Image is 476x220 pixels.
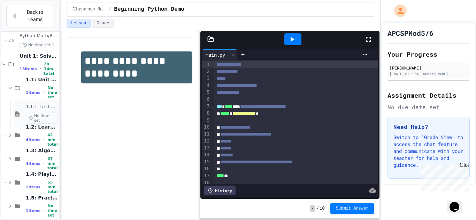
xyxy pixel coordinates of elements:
button: Grade [92,19,114,28]
div: 13 [202,145,211,152]
p: Switch to "Grade View" to access the chat feature and communicate with your teacher for help and ... [393,134,464,169]
span: • [43,208,45,213]
div: 17 [202,172,211,179]
div: History [204,186,236,195]
div: 18 [202,179,211,186]
div: 9 [202,117,211,124]
span: 1.1: Unit Overview [26,76,57,83]
div: 16 [202,165,211,172]
span: 10 [320,206,324,211]
span: • [43,137,45,142]
span: Back to Teams [23,9,47,23]
h2: Assignment Details [387,90,470,100]
div: [EMAIL_ADDRESS][DOMAIN_NAME] [390,71,468,76]
span: Beginning Python Demo [114,5,184,14]
div: 1 [202,61,211,68]
div: Chat with us now!Close [3,3,48,44]
span: • [43,161,45,166]
div: 12 [202,138,211,145]
div: 6 [202,96,211,103]
div: 2 [202,68,211,75]
span: 1 items [26,90,40,95]
span: / [109,7,111,12]
h2: Your Progress [387,49,470,59]
div: [PERSON_NAME] [390,65,468,71]
span: 1 items [26,209,40,213]
span: 1.5: Practice with Algorithms [26,195,57,201]
span: 13 items [20,67,37,71]
span: 1.4: Playing Games [26,171,57,177]
span: No time set [26,113,57,124]
span: 37 min total [47,156,57,170]
span: 2 items [26,185,40,189]
div: 5 [202,89,211,96]
span: 4 items [26,161,40,166]
div: 8 [202,110,211,117]
div: 11 [202,131,211,138]
span: No time set [47,204,57,218]
span: No time set [20,42,54,48]
span: 1.3: Algorithms - from Pseudocode to Flowcharts [26,147,57,154]
h3: Need Help? [393,123,464,131]
div: 15 [202,158,211,165]
button: Submit Answer [330,203,374,214]
span: 42 min total [47,133,57,147]
span: Submit Answer [336,206,369,211]
span: 55 min total [47,180,57,194]
span: Classroom Notes [72,7,106,12]
div: 10 [202,124,211,131]
span: 4 items [26,138,40,142]
h1: APCSPMod5/6 [387,28,433,38]
span: 2h 14m total [44,62,57,76]
span: Python Math/Random Modules 2C [20,33,57,39]
button: Back to Teams [6,5,53,27]
div: 14 [202,152,211,158]
div: main.py [202,49,237,60]
span: • [43,184,45,190]
span: No time set [47,85,57,99]
div: 7 [202,103,211,110]
iframe: chat widget [447,192,469,213]
span: 1.2: Learning to Solve Hard Problems [26,124,57,130]
span: 1.1.1: Unit Overview [26,104,57,110]
iframe: chat widget [418,162,469,192]
div: My Account [387,3,408,19]
span: • [40,66,41,72]
div: 4 [202,82,211,89]
div: No due date set [387,103,470,111]
span: - [310,205,315,212]
div: main.py [202,51,229,58]
button: Lesson [67,19,91,28]
span: / [316,206,319,211]
span: Unit 1: Solving Problems in Computer Science [20,53,57,59]
span: Fold line [211,103,214,109]
div: 3 [202,75,211,82]
span: • [43,90,45,95]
